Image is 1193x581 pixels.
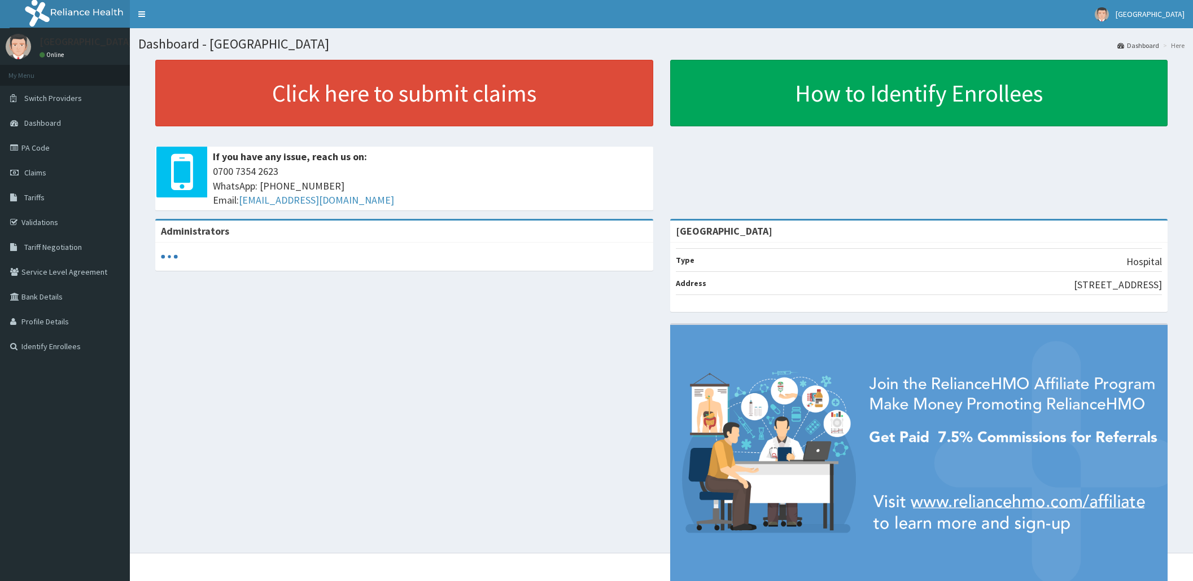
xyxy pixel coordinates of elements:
img: User Image [6,34,31,59]
b: If you have any issue, reach us on: [213,150,367,163]
a: [EMAIL_ADDRESS][DOMAIN_NAME] [239,193,394,206]
a: Click here to submit claims [155,60,653,126]
span: Tariff Negotiation [24,242,82,252]
span: Switch Providers [24,93,82,103]
svg: audio-loading [161,248,178,265]
p: [GEOGRAPHIC_DATA] [40,37,133,47]
a: How to Identify Enrollees [670,60,1168,126]
span: [GEOGRAPHIC_DATA] [1116,9,1185,19]
b: Type [676,255,694,265]
span: Dashboard [24,118,61,128]
li: Here [1160,41,1185,50]
span: Claims [24,168,46,178]
span: 0700 7354 2623 WhatsApp: [PHONE_NUMBER] Email: [213,164,648,208]
span: Tariffs [24,192,45,203]
p: [STREET_ADDRESS] [1074,278,1162,292]
img: User Image [1095,7,1109,21]
strong: [GEOGRAPHIC_DATA] [676,225,772,237]
a: Dashboard [1117,41,1159,50]
b: Address [676,278,706,288]
b: Administrators [161,225,229,237]
h1: Dashboard - [GEOGRAPHIC_DATA] [138,37,1185,51]
a: Online [40,51,67,59]
p: Hospital [1126,254,1162,269]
